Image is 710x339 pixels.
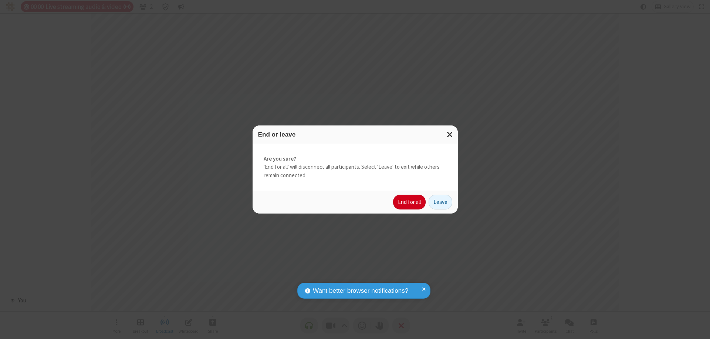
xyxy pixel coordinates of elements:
[264,155,447,163] strong: Are you sure?
[258,131,452,138] h3: End or leave
[253,144,458,191] div: 'End for all' will disconnect all participants. Select 'Leave' to exit while others remain connec...
[393,195,426,209] button: End for all
[429,195,452,209] button: Leave
[313,286,408,296] span: Want better browser notifications?
[442,125,458,144] button: Close modal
